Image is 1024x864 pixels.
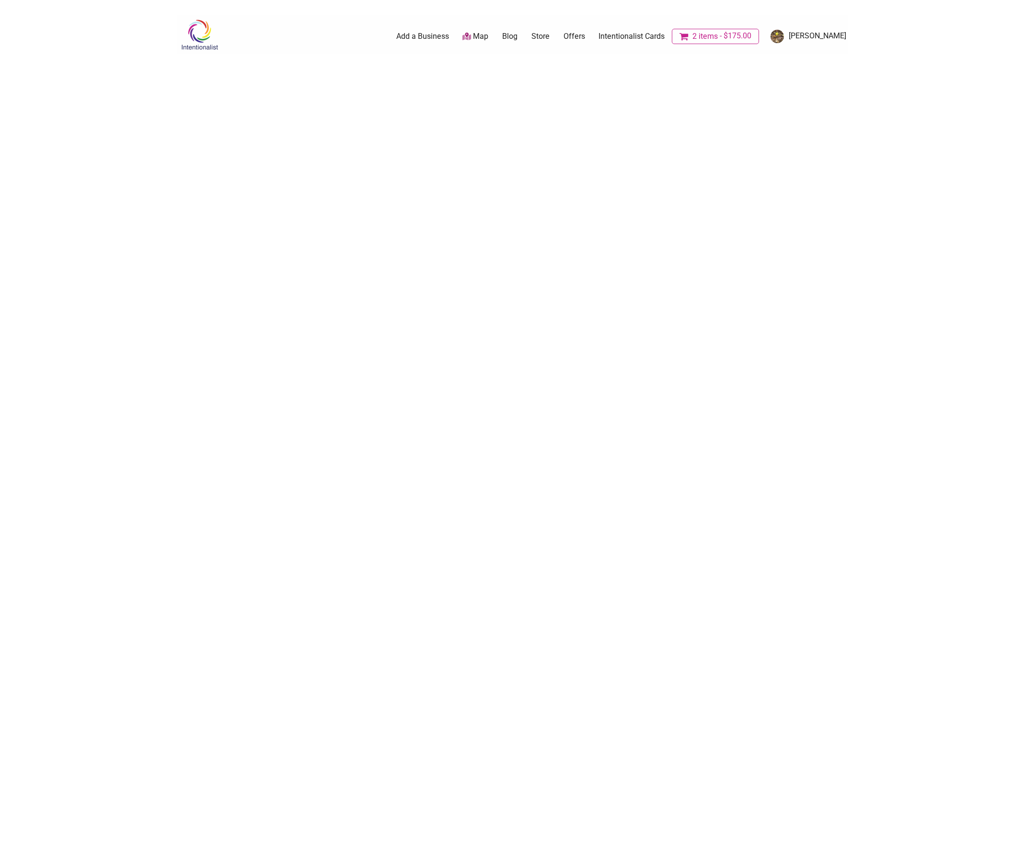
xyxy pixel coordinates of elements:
span: 2 items [692,33,718,40]
a: [PERSON_NAME] [766,28,846,45]
a: Store [531,31,550,42]
a: Offers [564,31,585,42]
a: Map [462,31,488,42]
a: Blog [502,31,518,42]
a: Cart2 items$175.00 [672,29,759,44]
img: Intentionalist [177,19,222,50]
a: Add a Business [396,31,449,42]
i: Cart [679,32,690,41]
span: $175.00 [718,32,751,40]
a: Intentionalist Cards [598,31,665,42]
